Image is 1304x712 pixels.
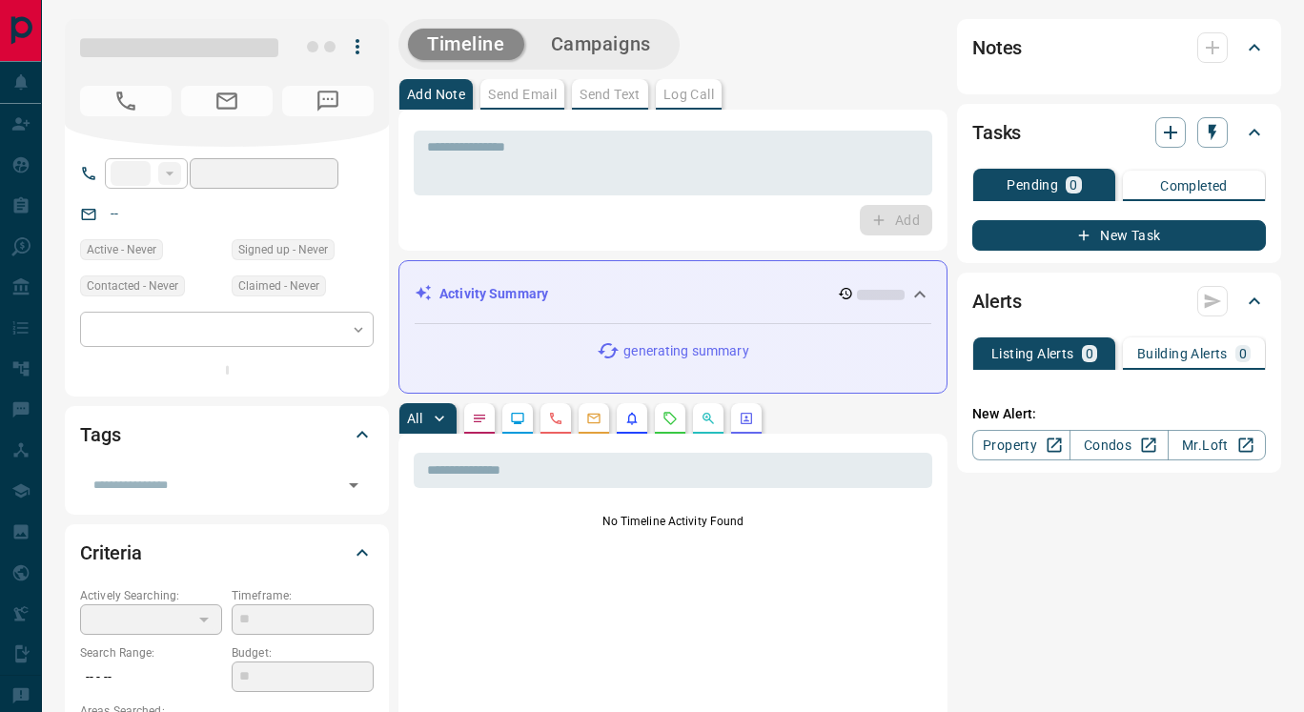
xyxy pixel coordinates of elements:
p: Activity Summary [439,284,548,304]
svg: Requests [662,411,678,426]
p: 0 [1239,347,1247,360]
div: Alerts [972,278,1266,324]
div: Tasks [972,110,1266,155]
div: Tags [80,412,374,458]
span: No Email [181,86,273,116]
h2: Alerts [972,286,1022,316]
p: Listing Alerts [991,347,1074,360]
p: Search Range: [80,644,222,661]
a: -- [111,206,118,221]
svg: Emails [586,411,601,426]
span: No Number [80,86,172,116]
p: Building Alerts [1137,347,1228,360]
h2: Tags [80,419,120,450]
p: -- - -- [80,661,222,693]
svg: Opportunities [701,411,716,426]
p: New Alert: [972,404,1266,424]
h2: Tasks [972,117,1021,148]
p: 0 [1086,347,1093,360]
svg: Agent Actions [739,411,754,426]
p: Budget: [232,644,374,661]
p: Completed [1160,179,1228,193]
button: Open [340,472,367,498]
svg: Listing Alerts [624,411,640,426]
button: Campaigns [532,29,670,60]
h2: Notes [972,32,1022,63]
a: Condos [1070,430,1168,460]
a: Property [972,430,1070,460]
svg: Notes [472,411,487,426]
p: No Timeline Activity Found [414,513,932,530]
p: Add Note [407,88,465,101]
p: Timeframe: [232,587,374,604]
span: Active - Never [87,240,156,259]
h2: Criteria [80,538,142,568]
span: Contacted - Never [87,276,178,295]
p: generating summary [623,341,748,361]
span: Claimed - Never [238,276,319,295]
svg: Calls [548,411,563,426]
button: Timeline [408,29,524,60]
div: Activity Summary [415,276,931,312]
p: Actively Searching: [80,587,222,604]
p: Pending [1007,178,1058,192]
p: All [407,412,422,425]
p: 0 [1070,178,1077,192]
a: Mr.Loft [1168,430,1266,460]
button: New Task [972,220,1266,251]
span: Signed up - Never [238,240,328,259]
div: Criteria [80,530,374,576]
span: No Number [282,86,374,116]
div: Notes [972,25,1266,71]
svg: Lead Browsing Activity [510,411,525,426]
